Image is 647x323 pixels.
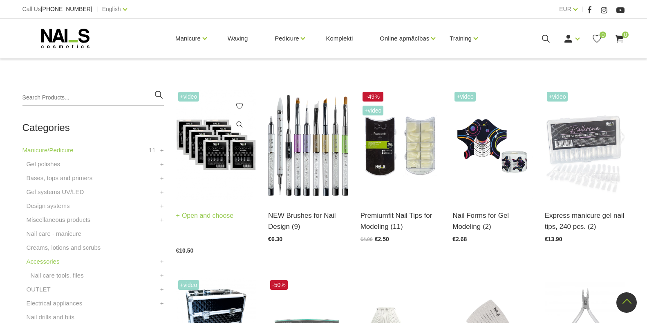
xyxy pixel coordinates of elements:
a: Creams, lotions and scrubs [27,243,101,253]
a: Accessories [27,257,60,267]
span: €10.50 [176,247,194,254]
a: Manicure [175,22,201,55]
span: | [96,4,98,14]
a: Premiumfit Nail Tips for Modeling (11) [360,210,441,232]
a: Open and choose [176,210,234,221]
a: + [160,173,164,183]
span: +Video [363,106,384,115]
a: Komplekti [319,19,359,58]
a: Nail drills and bits [27,312,75,322]
a: 0 [592,34,602,44]
span: | [582,4,583,14]
a: Express manicure gel nail tips, 240 pcs. (2) [545,210,625,232]
a: Online apmācības [380,22,429,55]
a: + [160,159,164,169]
a: Training [450,22,472,55]
span: +Video [547,92,568,102]
span: -50% [270,280,288,290]
a: [PHONE_NUMBER] [41,6,92,12]
span: €13.90 [545,236,562,242]
span: €6.30 [268,236,282,242]
span: 11 [149,145,156,155]
span: €2.68 [452,236,467,242]
span: -49% [363,92,384,102]
a: Nail care - manicure [27,229,81,239]
a: Waxing [221,19,254,58]
div: Call Us [22,4,92,14]
span: 0 [600,32,606,38]
a: English [102,4,121,14]
a: NEW Brushes for Nail Design (9) [268,210,348,232]
a: Gel polishes [27,159,60,169]
a: + [160,187,164,197]
a: Gel systems UV/LED [27,187,84,197]
a: + [160,145,164,155]
a: 0 [614,34,625,44]
a: OUTLET [27,285,51,294]
a: Electrical appliances [27,298,83,308]
span: 0 [622,32,629,38]
span: +Video [178,92,199,102]
a: + [160,285,164,294]
a: + [160,257,164,267]
span: €4.90 [360,237,373,242]
img: Thin, flexible nail tips. Their unique shape helps model perfect nails with parallel edges and a ... [360,90,441,200]
input: Search Products... [22,90,164,106]
img: Nail extension has never been so easy!Advantages of express nail tips:Express extension in a few ... [545,90,625,200]
a: Pedicure [275,22,299,55]
span: +Video [178,280,199,290]
a: + [160,271,164,280]
a: Nail care tools, files [31,271,84,280]
a: + [160,201,164,211]
img: Different types of nail design brushes:- Art Magnetics tool- Spatula Tool- Fork Brush #6- Art U S... [268,90,348,200]
a: EUR [559,4,571,14]
a: + [160,298,164,308]
a: Miscellaneous products [27,215,91,225]
a: Bases, tops and primers [27,173,93,183]
span: +Video [454,92,476,102]
a: + [160,215,164,225]
a: Design systems [27,201,70,211]
h2: Categories [22,122,164,133]
img: Extremely durable nail modeling forms that make the nail technician’s job easier. Very hard and w... [452,90,533,200]
span: €2.50 [375,236,389,242]
a: Manicure/Pedicure [22,145,74,155]
img: Reusable nail forms for easy nail sculpting using Acrygel DUO. The unique shape allows sculpting ... [176,90,256,200]
a: Nail Forms for Gel Modeling (2) [452,210,533,232]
